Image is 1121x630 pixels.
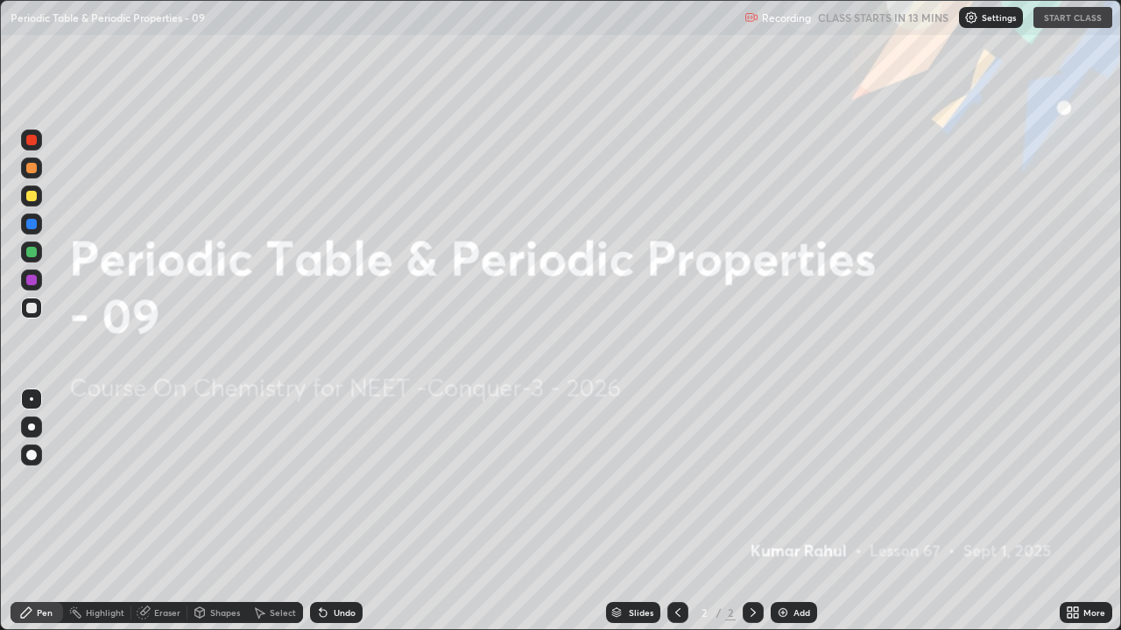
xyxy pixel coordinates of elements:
[762,11,811,24] p: Recording
[334,608,356,617] div: Undo
[270,608,296,617] div: Select
[818,10,948,25] h5: CLASS STARTS IN 13 MINS
[776,605,790,619] img: add-slide-button
[154,608,180,617] div: Eraser
[11,10,205,24] p: Periodic Table & Periodic Properties - 09
[629,608,653,617] div: Slides
[37,608,53,617] div: Pen
[793,608,810,617] div: Add
[725,605,736,620] div: 2
[982,13,1016,22] p: Settings
[1083,608,1105,617] div: More
[964,10,978,24] img: class-settings-icons
[716,607,722,618] div: /
[744,10,758,24] img: recording.375f2c34.svg
[210,608,240,617] div: Shapes
[695,607,713,618] div: 2
[86,608,124,617] div: Highlight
